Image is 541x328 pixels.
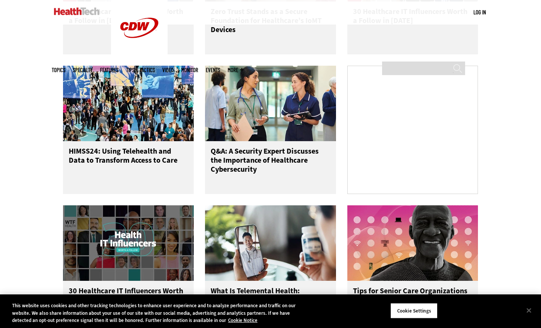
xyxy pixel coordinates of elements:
[205,66,336,194] a: Doctor speaking with nurse in hospital Q&A: A Security Expert Discusses the Importance of Healthc...
[100,67,119,73] a: Features
[473,9,486,15] a: Log in
[353,286,473,317] h3: Tips for Senior Care Organizations on Upgrading Their Network Infrastructure
[52,67,65,73] span: Topics
[12,302,297,324] div: This website uses cookies and other tracking technologies to enhance user experience and to analy...
[63,66,194,141] img: HIMSS24 convention center
[390,303,438,319] button: Cookie Settings
[162,67,174,73] a: Video
[206,67,220,73] a: Events
[63,66,194,194] a: HIMSS24 convention center HIMSS24: Using Telehealth and Data to Transform Access to Care
[69,147,188,177] h3: HIMSS24: Using Telehealth and Data to Transform Access to Care
[211,286,330,317] h3: What Is Telemental Health: Benefits, Privacy and Pitfalls
[63,205,194,281] img: Collage of 2023 HealthTech Influencers
[126,67,155,73] a: Tips & Tactics
[205,205,336,281] img: Elderly person speaking to doctor via telehealth
[228,317,257,323] a: More information about your privacy
[521,302,537,319] button: Close
[73,67,92,73] span: Specialty
[356,82,469,176] iframe: advertisement
[54,8,100,15] img: Home
[205,66,336,141] img: Doctor speaking with nurse in hospital
[181,67,198,73] a: MonITor
[473,8,486,16] div: User menu
[111,50,168,58] a: CDW
[211,147,330,177] h3: Q&A: A Security Expert Discusses the Importance of Healthcare Cybersecurity
[69,286,188,317] h3: 30 Healthcare IT Influencers Worth a Follow in [DATE]
[347,205,478,281] img: silhouette of older adult against colorful background with technology
[228,67,244,73] span: More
